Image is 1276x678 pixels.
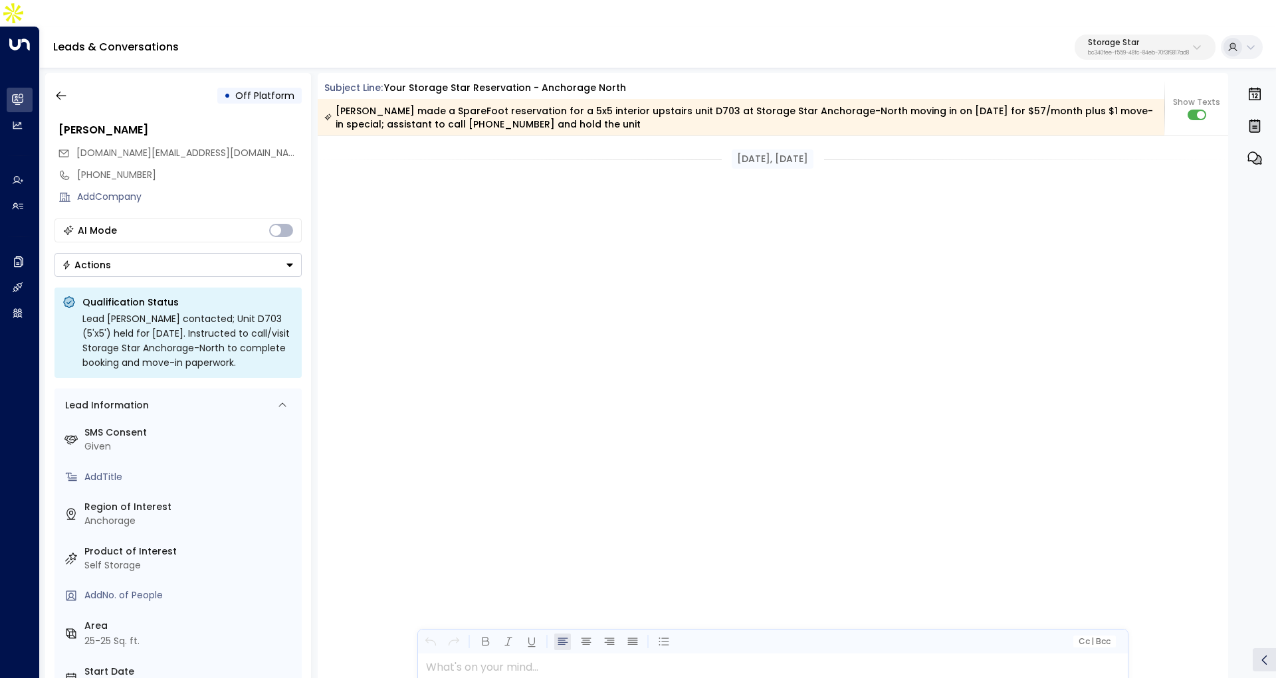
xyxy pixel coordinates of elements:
[84,440,296,454] div: Given
[84,514,296,528] div: Anchorage
[54,253,302,277] button: Actions
[732,149,813,169] div: [DATE], [DATE]
[82,311,294,370] div: Lead [PERSON_NAME] contacted; Unit D703 (5'x5') held for [DATE]. Instructed to call/visit Storage...
[84,558,296,572] div: Self Storage
[1078,637,1110,646] span: Cc Bcc
[76,146,302,160] span: Stars.stripes.cleaning@gmail.com
[384,81,626,95] div: Your Storage Star Reservation - Anchorage North
[84,619,296,633] label: Area
[235,89,294,102] span: Off Platform
[84,470,296,484] div: AddTitle
[224,84,231,108] div: •
[324,81,383,94] span: Subject Line:
[84,426,296,440] label: SMS Consent
[1173,96,1220,108] span: Show Texts
[84,500,296,514] label: Region of Interest
[60,398,149,412] div: Lead Information
[422,634,439,650] button: Undo
[58,122,302,138] div: [PERSON_NAME]
[84,545,296,558] label: Product of Interest
[1088,39,1189,46] p: Storage Star
[1075,35,1216,60] button: Storage Starbc340fee-f559-48fc-84eb-70f3f6817ad8
[54,253,302,277] div: Button group with a nested menu
[53,39,179,54] a: Leads & Conversations
[62,259,111,271] div: Actions
[1088,50,1189,56] p: bc340fee-f559-48fc-84eb-70f3f6817ad8
[76,146,305,159] span: [DOMAIN_NAME][EMAIL_ADDRESS][DOMAIN_NAME]
[77,190,302,204] div: AddCompany
[445,634,462,650] button: Redo
[78,224,117,237] div: AI Mode
[84,634,140,648] div: 25-25 Sq. ft.
[324,104,1157,131] div: [PERSON_NAME] made a SpareFoot reservation for a 5x5 interior upstairs unit D703 at Storage Star ...
[1073,636,1115,648] button: Cc|Bcc
[82,296,294,309] p: Qualification Status
[77,168,302,182] div: [PHONE_NUMBER]
[84,588,296,602] div: AddNo. of People
[1091,637,1094,646] span: |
